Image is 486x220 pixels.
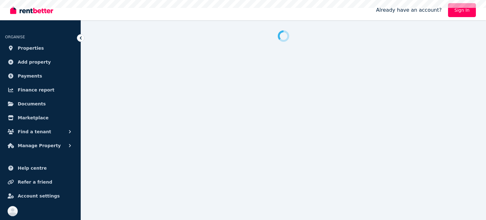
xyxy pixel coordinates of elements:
[5,111,76,124] a: Marketplace
[5,190,76,202] a: Account settings
[5,176,76,188] a: Refer a friend
[5,84,76,96] a: Finance report
[18,164,47,172] span: Help centre
[18,58,51,66] span: Add property
[5,97,76,110] a: Documents
[5,162,76,174] a: Help centre
[5,70,76,82] a: Payments
[5,139,76,152] button: Manage Property
[18,72,42,80] span: Payments
[18,178,52,186] span: Refer a friend
[18,142,61,149] span: Manage Property
[376,6,442,14] span: Already have an account?
[18,114,48,122] span: Marketplace
[18,44,44,52] span: Properties
[18,100,46,108] span: Documents
[5,35,25,39] span: ORGANISE
[5,125,76,138] button: Find a tenant
[448,3,476,17] a: Sign In
[10,5,53,15] img: RentBetter
[5,56,76,68] a: Add property
[18,128,51,135] span: Find a tenant
[5,42,76,54] a: Properties
[18,86,54,94] span: Finance report
[18,192,60,200] span: Account settings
